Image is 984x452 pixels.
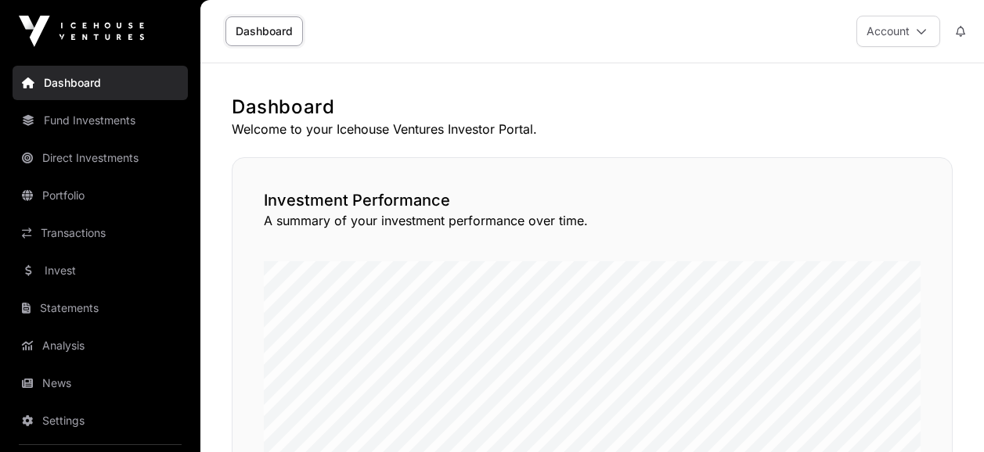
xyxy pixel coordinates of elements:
a: Fund Investments [13,103,188,138]
a: Statements [13,291,188,325]
a: Direct Investments [13,141,188,175]
a: Transactions [13,216,188,250]
img: Icehouse Ventures Logo [19,16,144,47]
h1: Dashboard [232,95,953,120]
a: Invest [13,253,188,288]
a: Dashboard [225,16,303,46]
p: Welcome to your Icehouse Ventures Investor Portal. [232,120,953,138]
a: Analysis [13,328,188,363]
a: Dashboard [13,66,188,100]
a: News [13,366,188,400]
button: Account [856,16,940,47]
a: Portfolio [13,178,188,213]
a: Settings [13,404,188,438]
h2: Investment Performance [264,189,921,211]
p: A summary of your investment performance over time. [264,211,921,230]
